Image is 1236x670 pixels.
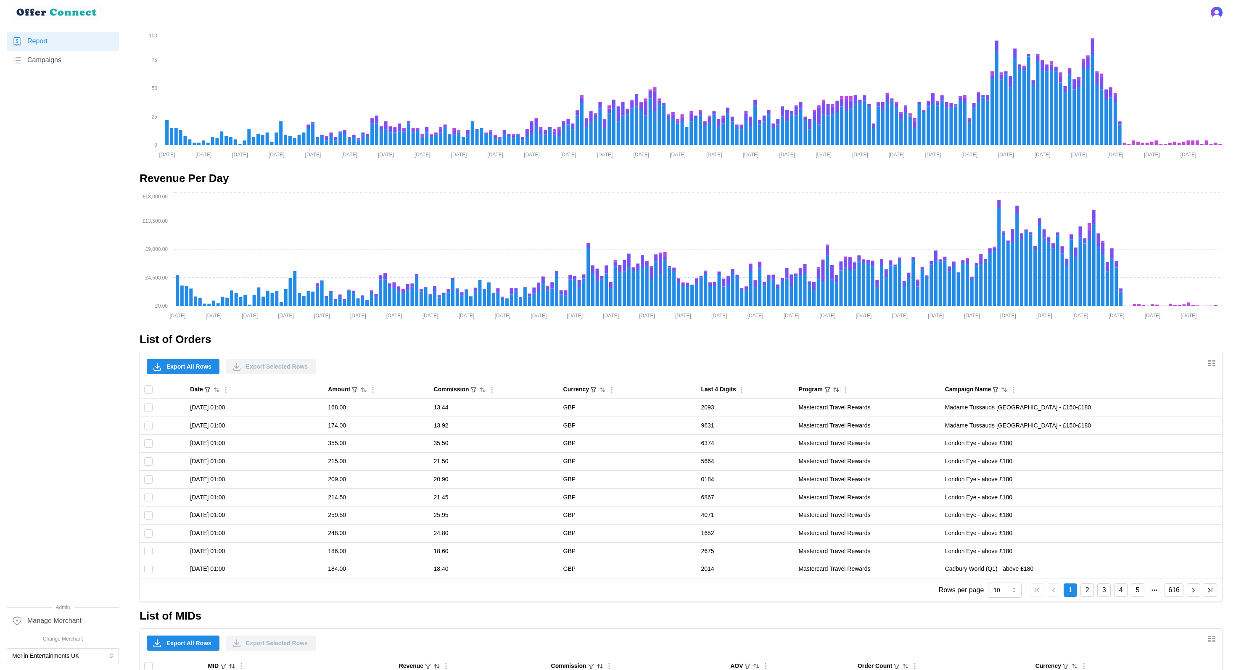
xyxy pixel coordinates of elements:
tspan: [DATE] [278,313,294,319]
a: Report [7,32,119,51]
tspan: [DATE] [386,313,402,319]
tspan: [DATE] [1109,313,1125,319]
tspan: [DATE] [159,151,175,157]
tspan: [DATE] [820,313,836,319]
td: 6867 [697,488,795,506]
tspan: 75 [152,57,158,63]
td: 0184 [697,470,795,488]
button: 5 [1131,583,1144,597]
td: 5664 [697,453,795,471]
button: Column Actions [221,385,230,394]
tspan: [DATE] [378,151,394,157]
td: 259.50 [324,506,429,525]
span: Change Merchant [7,635,119,643]
button: Show/Hide columns [1204,632,1219,646]
tspan: [DATE] [1107,151,1123,157]
button: Sort by Campaign Name ascending [1001,386,1008,393]
button: Sort by MID ascending [228,662,236,670]
tspan: [DATE] [242,313,258,319]
td: Mastercard Travel Rewards [794,399,940,417]
tspan: [DATE] [531,313,547,319]
td: 2014 [697,560,795,578]
td: Mastercard Travel Rewards [794,560,940,578]
td: 215.00 [324,453,429,471]
td: 2675 [697,542,795,560]
div: Currency [563,385,589,394]
button: Show/Hide columns [1204,356,1219,370]
tspan: [DATE] [195,151,211,157]
td: [DATE] 01:00 [186,470,324,488]
td: 24.80 [430,524,559,542]
tspan: [DATE] [670,151,686,157]
tspan: [DATE] [350,313,366,319]
tspan: [DATE] [597,151,613,157]
td: London Eye - above £180 [941,470,1222,488]
tspan: [DATE] [567,313,583,319]
td: 168.00 [324,399,429,417]
span: Report [27,36,48,47]
tspan: [DATE] [743,151,759,157]
tspan: [DATE] [314,313,330,319]
td: London Eye - above £180 [941,542,1222,560]
td: Mastercard Travel Rewards [794,506,940,525]
td: Mastercard Travel Rewards [794,453,940,471]
input: Toggle select row [144,475,153,484]
div: Last 4 Digits [701,385,736,394]
button: Column Actions [1009,385,1018,394]
input: Toggle select row [144,511,153,520]
tspan: [DATE] [451,151,467,157]
tspan: [DATE] [341,151,357,157]
td: 13.92 [430,417,559,435]
button: Column Actions [737,385,746,394]
button: Column Actions [607,385,616,394]
td: London Eye - above £180 [941,524,1222,542]
button: Column Actions [487,385,497,394]
td: [DATE] 01:00 [186,488,324,506]
tspan: [DATE] [560,151,576,157]
td: GBP [559,453,697,471]
button: 1 [1064,583,1077,597]
tspan: [DATE] [892,313,908,319]
tspan: [DATE] [816,151,832,157]
tspan: [DATE] [706,151,722,157]
td: 2093 [697,399,795,417]
button: Export All Rows [147,636,219,651]
button: Sort by Commission descending [596,662,604,670]
td: GBP [559,435,697,453]
tspan: [DATE] [784,313,800,319]
tspan: [DATE] [305,151,321,157]
a: Campaigns [7,51,119,70]
button: Column Actions [368,385,378,394]
tspan: [DATE] [961,151,977,157]
button: Sort by Currency ascending [599,386,606,393]
td: GBP [559,560,697,578]
button: Export All Rows [147,359,219,374]
td: Madame Tussauds [GEOGRAPHIC_DATA] - £150-£180 [941,417,1222,435]
td: [DATE] 01:00 [186,542,324,560]
td: GBP [559,417,697,435]
tspan: [DATE] [524,151,540,157]
td: London Eye - above £180 [941,435,1222,453]
td: 174.00 [324,417,429,435]
span: Export Selected Rows [246,636,308,650]
input: Toggle select row [144,404,153,412]
div: Amount [328,385,350,394]
button: Sort by Revenue descending [433,662,441,670]
tspan: 50 [152,85,158,91]
tspan: [DATE] [603,313,619,319]
td: 18.60 [430,542,559,560]
button: 2 [1080,583,1094,597]
span: Export All Rows [166,359,211,374]
tspan: 0 [154,142,157,148]
span: Manage Merchant [27,616,82,626]
td: 209.00 [324,470,429,488]
img: loyalBe Logo [13,5,101,20]
tspan: [DATE] [675,313,691,319]
div: Date [190,385,203,394]
span: Campaigns [27,55,61,66]
tspan: [DATE] [1144,151,1160,157]
td: 355.00 [324,435,429,453]
tspan: [DATE] [1071,151,1087,157]
td: 35.50 [430,435,559,453]
button: Merlin Entertainments UK [7,648,119,663]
